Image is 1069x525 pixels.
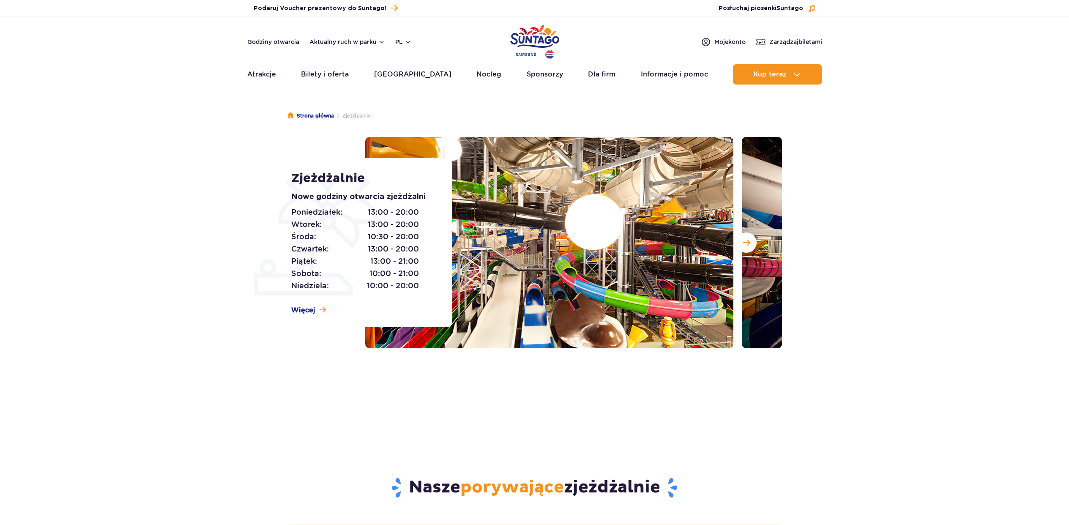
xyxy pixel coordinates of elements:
[287,477,782,499] h2: Nasze zjeżdżalnie
[395,38,411,46] button: pl
[368,231,419,243] span: 10:30 - 20:00
[701,37,746,47] a: Mojekonto
[291,219,322,230] span: Wtorek:
[476,64,501,85] a: Nocleg
[309,38,385,45] button: Aktualny ruch w parku
[527,64,563,85] a: Sponsorzy
[254,3,398,14] a: Podaruj Voucher prezentowy do Suntago!
[370,255,419,267] span: 13:00 - 21:00
[368,206,419,218] span: 13:00 - 20:00
[736,232,757,253] button: Następny slajd
[367,280,419,292] span: 10:00 - 20:00
[369,268,419,279] span: 10:00 - 21:00
[291,171,433,186] h1: Zjeżdżalnie
[714,38,746,46] span: Moje konto
[291,268,321,279] span: Sobota:
[291,306,326,315] a: Więcej
[291,191,433,203] p: Nowe godziny otwarcia zjeżdżalni
[368,243,419,255] span: 13:00 - 20:00
[756,37,822,47] a: Zarządzajbiletami
[291,255,317,267] span: Piątek:
[291,231,316,243] span: Środa:
[291,206,342,218] span: Poniedziałek:
[510,21,559,60] a: Park of Poland
[753,71,787,78] span: Kup teraz
[588,64,615,85] a: Dla firm
[291,280,329,292] span: Niedziela:
[776,5,803,11] span: Suntago
[247,38,299,46] a: Godziny otwarcia
[460,477,564,498] span: porywające
[733,64,822,85] button: Kup teraz
[287,112,334,120] a: Strona główna
[247,64,276,85] a: Atrakcje
[291,306,315,315] span: Więcej
[301,64,349,85] a: Bilety i oferta
[334,112,371,120] li: Zjeżdżalnie
[254,4,386,13] span: Podaruj Voucher prezentowy do Suntago!
[368,219,419,230] span: 13:00 - 20:00
[641,64,708,85] a: Informacje i pomoc
[769,38,822,46] span: Zarządzaj biletami
[291,243,329,255] span: Czwartek:
[374,64,451,85] a: [GEOGRAPHIC_DATA]
[719,4,803,13] span: Posłuchaj piosenki
[719,4,816,13] button: Posłuchaj piosenkiSuntago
